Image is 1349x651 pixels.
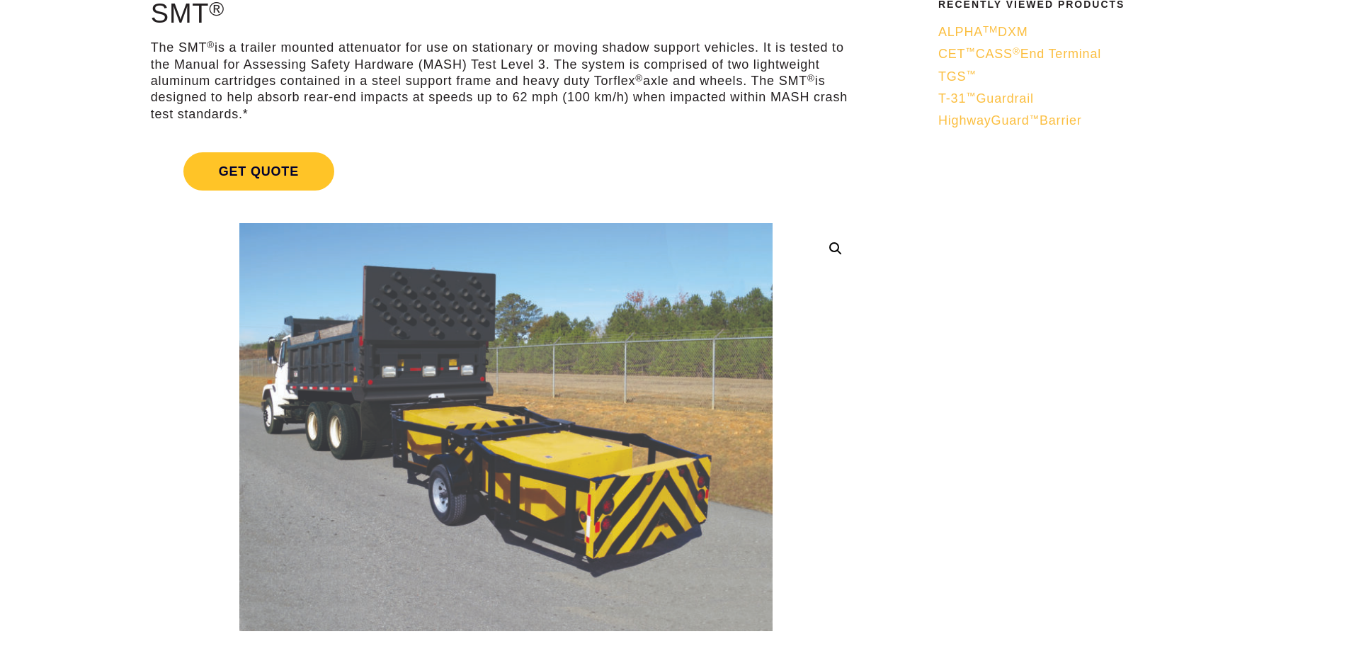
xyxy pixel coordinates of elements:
span: HighwayGuard Barrier [938,113,1082,128]
sup: ™ [966,91,976,101]
a: TGS™ [938,69,1226,85]
span: Get Quote [183,152,334,191]
a: CET™CASS®End Terminal [938,46,1226,62]
span: TGS [938,69,977,84]
span: CET CASS End Terminal [938,47,1101,61]
a: HighwayGuard™Barrier [938,113,1226,129]
span: ALPHA DXM [938,25,1028,39]
a: Get Quote [151,135,861,208]
sup: ® [635,73,643,84]
sup: ™ [1030,113,1040,124]
p: The SMT is a trailer mounted attenuator for use on stationary or moving shadow support vehicles. ... [151,40,861,123]
sup: ® [207,40,215,50]
sup: ™ [965,46,975,57]
sup: ® [1013,46,1020,57]
a: ALPHATMDXM [938,24,1226,40]
sup: ® [807,73,815,84]
sup: ™ [966,69,976,79]
span: T-31 Guardrail [938,91,1034,106]
a: T-31™Guardrail [938,91,1226,107]
sup: TM [983,24,998,35]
